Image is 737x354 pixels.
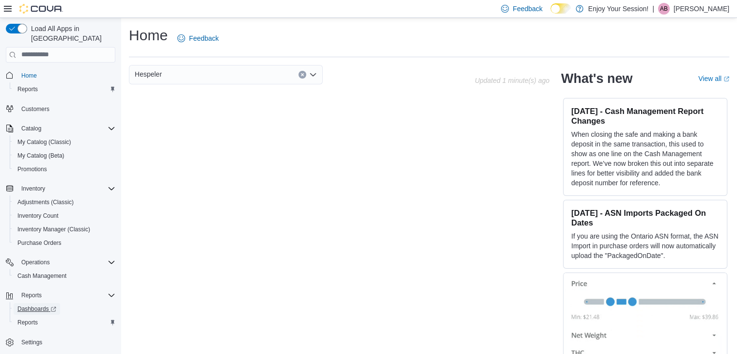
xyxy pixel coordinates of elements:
[14,224,115,235] span: Inventory Manager (Classic)
[17,290,115,301] span: Reports
[21,258,50,266] span: Operations
[10,135,119,149] button: My Catalog (Classic)
[2,182,119,195] button: Inventory
[550,3,571,14] input: Dark Mode
[298,71,306,79] button: Clear input
[14,237,115,249] span: Purchase Orders
[17,239,62,247] span: Purchase Orders
[17,138,71,146] span: My Catalog (Classic)
[14,270,115,282] span: Cash Management
[674,3,729,15] p: [PERSON_NAME]
[21,185,45,193] span: Inventory
[14,150,68,161] a: My Catalog (Beta)
[10,149,119,162] button: My Catalog (Beta)
[17,336,115,348] span: Settings
[17,123,45,134] button: Catalog
[19,4,63,14] img: Cova
[660,3,668,15] span: AB
[588,3,649,15] p: Enjoy Your Session!
[17,212,59,220] span: Inventory Count
[698,75,729,82] a: View allExternal link
[309,71,317,79] button: Open list of options
[17,337,46,348] a: Settings
[10,162,119,176] button: Promotions
[14,210,115,222] span: Inventory Count
[17,225,90,233] span: Inventory Manager (Classic)
[21,105,49,113] span: Customers
[571,208,719,227] h3: [DATE] - ASN Imports Packaged On Dates
[2,122,119,135] button: Catalog
[129,26,168,45] h1: Home
[14,210,63,222] a: Inventory Count
[10,236,119,250] button: Purchase Orders
[14,317,42,328] a: Reports
[14,163,115,175] span: Promotions
[17,183,115,194] span: Inventory
[17,123,115,134] span: Catalog
[21,291,42,299] span: Reports
[2,335,119,349] button: Settings
[10,82,119,96] button: Reports
[658,3,670,15] div: Autumn Bremner
[17,257,54,268] button: Operations
[10,302,119,316] a: Dashboards
[571,129,719,188] p: When closing the safe and making a bank deposit in the same transaction, this used to show as one...
[14,163,51,175] a: Promotions
[17,290,46,301] button: Reports
[475,77,549,84] p: Updated 1 minute(s) ago
[14,317,115,328] span: Reports
[21,338,42,346] span: Settings
[14,196,78,208] a: Adjustments (Classic)
[17,183,49,194] button: Inventory
[14,150,115,161] span: My Catalog (Beta)
[652,3,654,15] p: |
[17,69,115,81] span: Home
[14,224,94,235] a: Inventory Manager (Classic)
[17,103,115,115] span: Customers
[10,195,119,209] button: Adjustments (Classic)
[21,72,37,80] span: Home
[10,223,119,236] button: Inventory Manager (Classic)
[17,165,47,173] span: Promotions
[17,70,41,81] a: Home
[2,68,119,82] button: Home
[14,136,115,148] span: My Catalog (Classic)
[173,29,222,48] a: Feedback
[14,237,65,249] a: Purchase Orders
[17,319,38,326] span: Reports
[571,106,719,126] h3: [DATE] - Cash Management Report Changes
[14,303,60,315] a: Dashboards
[21,125,41,132] span: Catalog
[17,198,74,206] span: Adjustments (Classic)
[2,102,119,116] button: Customers
[17,85,38,93] span: Reports
[17,305,56,313] span: Dashboards
[17,272,66,280] span: Cash Management
[17,103,53,115] a: Customers
[17,257,115,268] span: Operations
[14,303,115,315] span: Dashboards
[14,270,70,282] a: Cash Management
[723,76,729,82] svg: External link
[27,24,115,43] span: Load All Apps in [GEOGRAPHIC_DATA]
[571,231,719,260] p: If you are using the Ontario ASN format, the ASN Import in purchase orders will now automatically...
[10,316,119,329] button: Reports
[561,71,632,86] h2: What's new
[10,269,119,283] button: Cash Management
[189,33,219,43] span: Feedback
[14,83,115,95] span: Reports
[2,256,119,269] button: Operations
[14,196,115,208] span: Adjustments (Classic)
[2,289,119,302] button: Reports
[10,209,119,223] button: Inventory Count
[135,68,162,80] span: Hespeler
[14,83,42,95] a: Reports
[17,152,64,160] span: My Catalog (Beta)
[14,136,75,148] a: My Catalog (Classic)
[513,4,542,14] span: Feedback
